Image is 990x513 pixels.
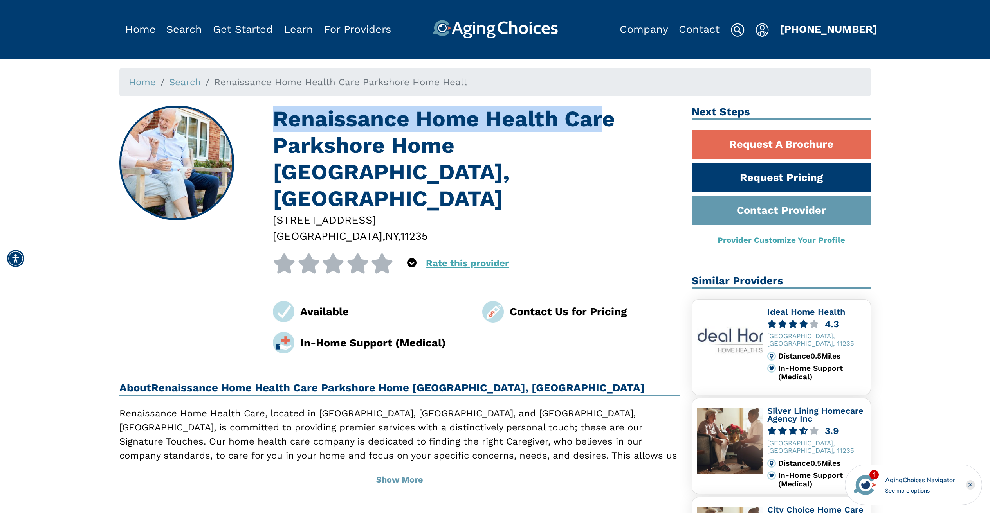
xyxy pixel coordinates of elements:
div: Distance 0.5 Miles [778,459,866,468]
a: Request Pricing [692,163,871,192]
span: NY [385,230,398,242]
div: [GEOGRAPHIC_DATA], [GEOGRAPHIC_DATA], 11235 [767,439,866,454]
a: Get Started [213,23,273,36]
a: For Providers [324,23,391,36]
a: Request A Brochure [692,130,871,159]
div: In-Home Support (Medical) [778,364,866,381]
div: [STREET_ADDRESS] [273,212,680,228]
a: 3.9 [767,427,866,436]
div: Available [300,303,471,319]
div: [GEOGRAPHIC_DATA], [GEOGRAPHIC_DATA], 11235 [767,332,866,347]
img: AgingChoices [432,20,558,39]
button: Show More [119,467,680,492]
a: Home [129,77,156,88]
img: primary.svg [767,471,776,480]
a: Contact Provider [692,196,871,225]
h2: Similar Providers [692,274,871,289]
img: user-icon.svg [756,23,769,37]
img: avatar [852,472,878,498]
a: [PHONE_NUMBER] [780,23,877,36]
div: In-Home Support (Medical) [300,335,471,351]
span: Renaissance Home Health Care Parkshore Home Healt [214,77,467,88]
img: search-icon.svg [730,23,745,37]
nav: breadcrumb [119,68,871,96]
img: distance.svg [767,352,776,361]
div: 3.9 [825,427,839,436]
a: Search [166,23,202,36]
div: Accessibility Menu [7,250,24,267]
div: 11235 [400,228,428,244]
div: Close [966,480,975,490]
div: Popover trigger [756,20,769,39]
img: distance.svg [767,459,776,468]
img: primary.svg [767,364,776,373]
a: Learn [284,23,313,36]
h2: Next Steps [692,106,871,120]
div: AgingChoices Navigator [885,475,955,485]
a: Ideal Home Health [767,307,845,317]
div: Distance 0.5 Miles [778,352,866,361]
div: Popover trigger [407,253,417,273]
span: [GEOGRAPHIC_DATA] [273,230,382,242]
div: In-Home Support (Medical) [778,471,866,488]
div: 4.3 [825,320,839,329]
span: , [398,230,400,242]
a: Contact [679,23,720,36]
div: See more options [885,486,955,495]
div: Contact Us for Pricing [510,303,680,319]
a: Company [620,23,668,36]
a: Home [125,23,156,36]
img: Renaissance Home Health Care Parkshore Home Healt, Brooklyn NY [120,107,233,219]
a: Search [169,77,201,88]
h2: About Renaissance Home Health Care Parkshore Home [GEOGRAPHIC_DATA], [GEOGRAPHIC_DATA] [119,382,680,396]
div: 1 [869,470,879,479]
a: 4.3 [767,320,866,329]
h1: Renaissance Home Health Care Parkshore Home [GEOGRAPHIC_DATA], [GEOGRAPHIC_DATA] [273,106,680,212]
a: Provider Customize Your Profile [718,235,845,245]
a: Silver Lining Homecare Agency Inc [767,406,864,424]
span: , [382,230,385,242]
div: Popover trigger [166,20,202,39]
a: Rate this provider [426,258,509,269]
